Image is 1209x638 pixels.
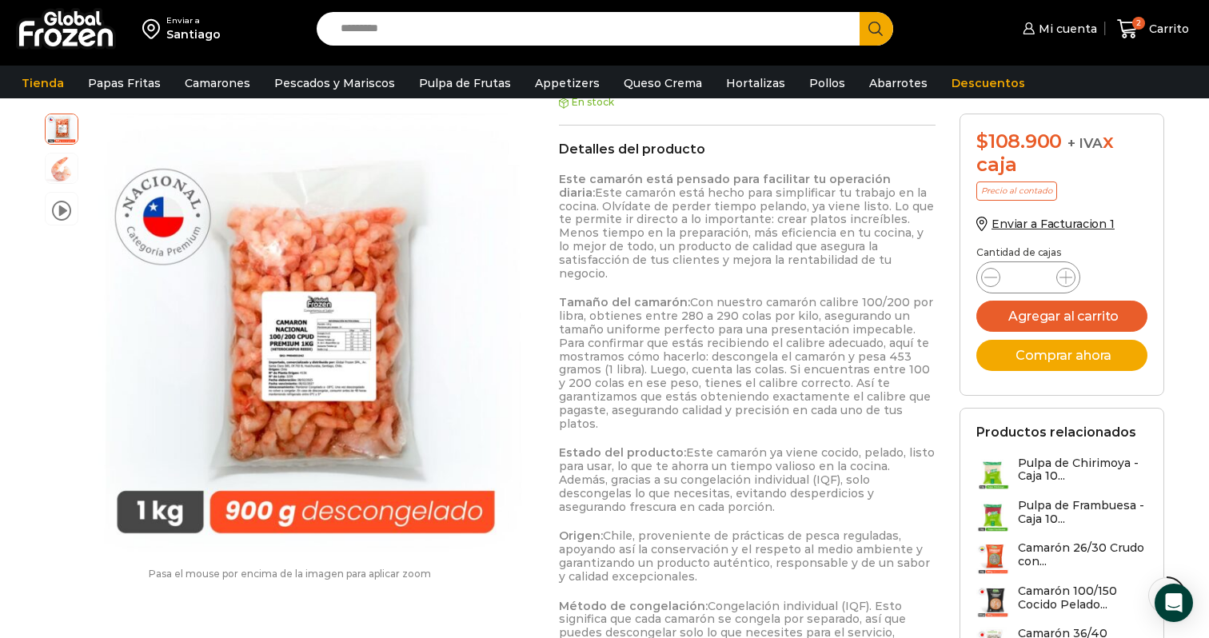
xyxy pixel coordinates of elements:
[177,68,258,98] a: Camarones
[559,173,936,280] p: Este camarón está hecho para simplificar tu trabajo en la cocina. Olvídate de perder tiempo pelan...
[1113,10,1193,48] a: 2 Carrito
[976,301,1147,332] button: Agregar al carrito
[559,599,708,613] strong: Método de congelación:
[976,130,988,153] span: $
[1145,21,1189,37] span: Carrito
[976,541,1147,576] a: Camarón 26/30 Crudo con...
[266,68,403,98] a: Pescados y Mariscos
[14,68,72,98] a: Tienda
[1018,541,1147,568] h3: Camarón 26/30 Crudo con...
[1018,457,1147,484] h3: Pulpa de Chirimoya - Caja 10...
[944,68,1033,98] a: Descuentos
[1132,17,1145,30] span: 2
[860,12,893,46] button: Search button
[976,181,1057,201] p: Precio al contado
[718,68,793,98] a: Hortalizas
[976,457,1147,491] a: Pulpa de Chirimoya - Caja 10...
[976,425,1136,440] h2: Productos relacionados
[1035,21,1097,37] span: Mi cuenta
[976,340,1147,371] button: Comprar ahora
[80,68,169,98] a: Papas Fritas
[976,247,1147,258] p: Cantidad de cajas
[411,68,519,98] a: Pulpa de Frutas
[559,97,936,108] p: En stock
[559,445,686,460] strong: Estado del producto:
[1067,135,1103,151] span: + IVA
[976,584,1147,619] a: Camarón 100/150 Cocido Pelado...
[976,130,1147,177] div: x caja
[1155,584,1193,622] div: Open Intercom Messenger
[1019,13,1097,45] a: Mi cuenta
[801,68,853,98] a: Pollos
[46,112,78,144] span: camaron nacional premium
[976,499,1147,533] a: Pulpa de Frambuesa - Caja 10...
[559,528,603,543] strong: Origen:
[1018,499,1147,526] h3: Pulpa de Frambuesa - Caja 10...
[559,446,936,513] p: Este camarón ya viene cocido, pelado, listo para usar, lo que te ahorra un tiempo valioso en la c...
[1013,266,1043,289] input: Product quantity
[559,529,936,583] p: Chile, proveniente de prácticas de pesca reguladas, apoyando así la conservación y el respeto al ...
[992,217,1115,231] span: Enviar a Facturacion 1
[976,217,1115,231] a: Enviar a Facturacion 1
[861,68,936,98] a: Abarrotes
[142,15,166,42] img: address-field-icon.svg
[45,568,535,580] p: Pasa el mouse por encima de la imagen para aplicar zoom
[559,142,936,157] h2: Detalles del producto
[166,15,221,26] div: Enviar a
[1018,584,1147,612] h3: Camarón 100/150 Cocido Pelado...
[166,26,221,42] div: Santiago
[976,130,1062,153] bdi: 108.900
[559,172,891,200] strong: Este camarón está pensado para facilitar tu operación diaria:
[559,296,936,430] p: Con nuestro camarón calibre 100/200 por libra, obtienes entre 280 a 290 colas por kilo, asegurand...
[46,154,78,185] span: camaron-nacional-2
[527,68,608,98] a: Appetizers
[559,295,690,309] strong: Tamaño del camarón:
[616,68,710,98] a: Queso Crema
